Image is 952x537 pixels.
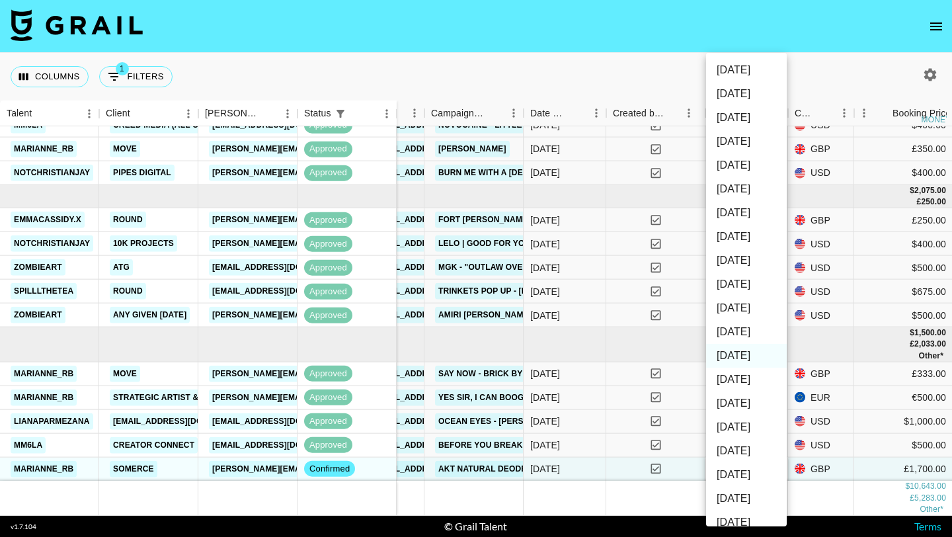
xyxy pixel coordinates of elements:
[706,58,787,82] li: [DATE]
[706,272,787,296] li: [DATE]
[706,487,787,511] li: [DATE]
[706,225,787,249] li: [DATE]
[706,415,787,439] li: [DATE]
[706,249,787,272] li: [DATE]
[706,296,787,320] li: [DATE]
[706,153,787,177] li: [DATE]
[706,392,787,415] li: [DATE]
[706,511,787,534] li: [DATE]
[706,463,787,487] li: [DATE]
[706,344,787,368] li: [DATE]
[706,82,787,106] li: [DATE]
[706,106,787,130] li: [DATE]
[706,201,787,225] li: [DATE]
[706,439,787,463] li: [DATE]
[706,368,787,392] li: [DATE]
[706,177,787,201] li: [DATE]
[706,130,787,153] li: [DATE]
[706,320,787,344] li: [DATE]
